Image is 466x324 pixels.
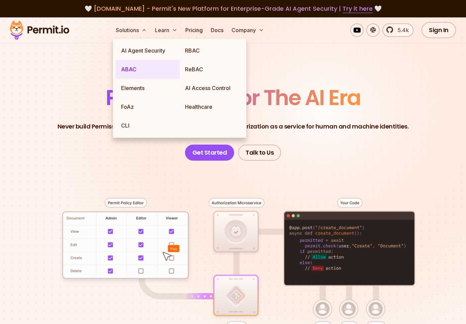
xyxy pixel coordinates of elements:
[106,83,361,112] span: Permissions for The AI Era
[113,23,150,37] button: Solutions
[238,145,281,161] a: Talk to Us
[7,19,72,42] img: Permit logo
[422,22,456,38] a: Sign In
[116,79,180,97] a: Elements
[183,23,205,37] a: Pricing
[116,116,180,135] a: CLI
[58,122,409,131] p: Never build Permissions again. Zero-latency fine-grained authorization as a service for human and...
[116,97,180,116] a: FoAz
[229,23,267,37] button: Company
[116,41,180,60] a: AI Agent Security
[116,60,180,79] a: ABAC
[382,23,413,37] a: 5.4k
[180,97,244,116] a: Healthcare
[208,23,226,37] a: Docs
[180,41,244,60] a: RBAC
[180,79,244,97] a: AI Access Control
[343,4,373,13] a: Try it here
[394,26,409,34] span: 5.4k
[16,4,450,13] div: 🤍 🤍
[94,4,373,13] span: [DOMAIN_NAME] - Permit's New Platform for Enterprise-Grade AI Agent Security |
[185,145,235,161] a: Get Started
[180,60,244,79] a: ReBAC
[152,23,180,37] button: Learn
